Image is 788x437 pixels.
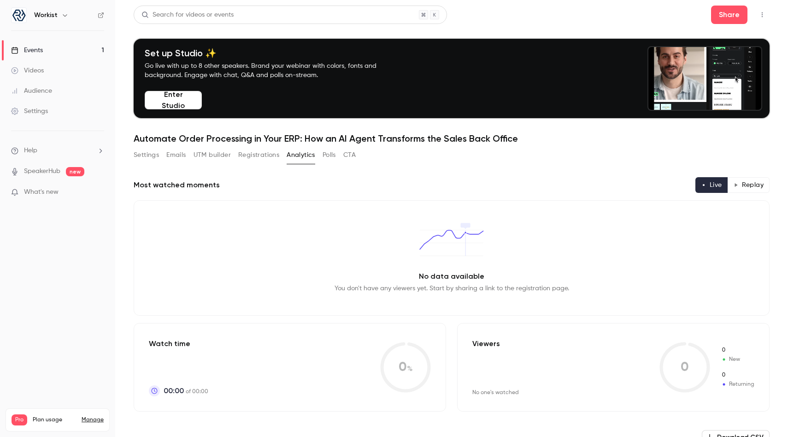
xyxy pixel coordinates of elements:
h2: Most watched moments [134,180,220,191]
button: Enter Studio [145,91,202,109]
button: Replay [728,177,770,193]
button: Registrations [238,148,279,162]
span: new [66,167,84,176]
iframe: Noticeable Trigger [93,188,104,197]
span: Returning [721,380,754,389]
div: Events [11,46,43,55]
h1: Automate Order Processing in Your ERP: How an AI Agent Transforms the Sales Back Office [134,133,770,144]
span: Pro [12,414,27,425]
li: help-dropdown-opener [11,146,104,156]
span: Returning [721,371,754,379]
div: Settings [11,107,48,116]
div: Audience [11,86,52,96]
h4: Set up Studio ✨ [145,48,398,59]
p: No data available [419,271,484,282]
span: New [721,355,754,364]
button: Analytics [287,148,315,162]
button: Emails [166,148,186,162]
div: No one's watched [472,389,519,396]
div: Search for videos or events [141,10,234,20]
span: Help [24,146,37,156]
button: Live [695,177,728,193]
span: New [721,346,754,354]
span: Plan usage [33,416,76,424]
button: Settings [134,148,159,162]
a: SpeakerHub [24,167,60,176]
button: Polls [323,148,336,162]
a: Manage [82,416,104,424]
span: What's new [24,187,59,197]
p: You don't have any viewers yet. Start by sharing a link to the registration page. [335,284,569,293]
button: Share [711,6,747,24]
img: Workist [12,8,26,23]
p: Go live with up to 8 other speakers. Brand your webinar with colors, fonts and background. Engage... [145,61,398,80]
h6: Workist [34,11,58,20]
button: UTM builder [194,148,231,162]
p: Viewers [472,338,500,349]
button: CTA [343,148,356,162]
span: 00:00 [164,385,184,396]
p: of 00:00 [164,385,208,396]
p: Watch time [149,338,208,349]
div: Videos [11,66,44,75]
